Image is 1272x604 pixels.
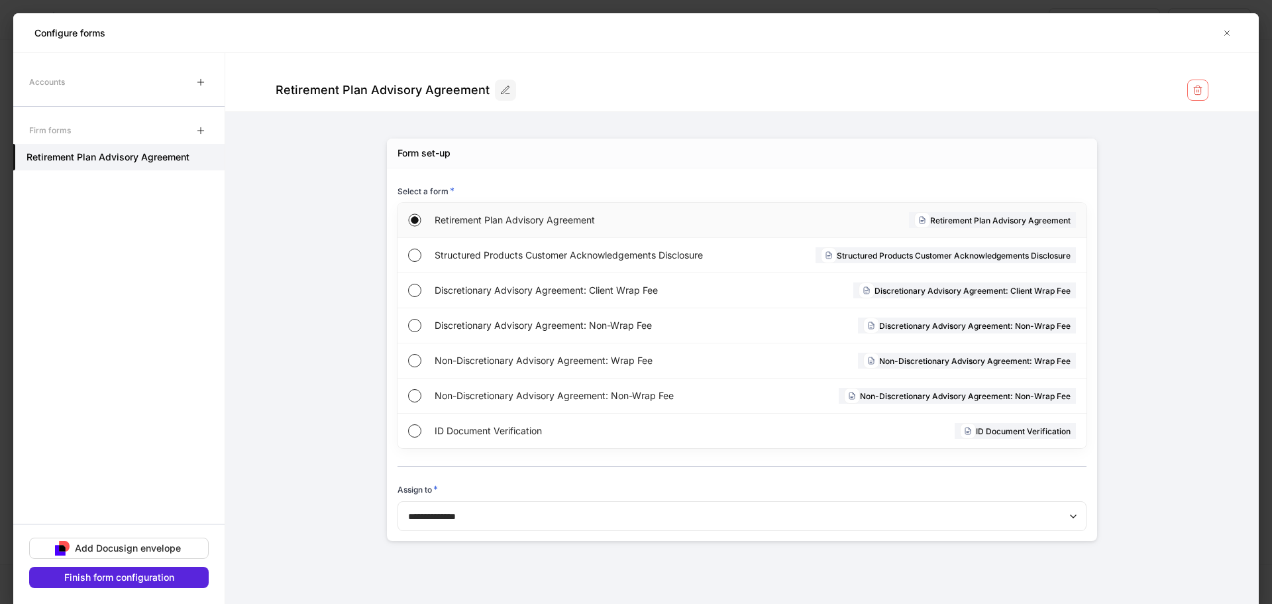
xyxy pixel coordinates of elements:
[397,147,450,160] div: Form set-up
[29,70,65,93] div: Accounts
[276,82,490,98] div: Retirement Plan Advisory Agreement
[435,354,745,367] span: Non-Discretionary Advisory Agreement: Wrap Fee
[858,318,1076,333] div: Discretionary Advisory Agreement: Non-Wrap Fee
[397,483,438,496] h6: Assign to
[858,353,1076,369] div: Non-Discretionary Advisory Agreement: Wrap Fee
[435,389,746,402] span: Non-Discretionary Advisory Agreement: Non-Wrap Fee
[26,151,189,164] h5: Retirement Plan Advisory Agreement
[435,213,741,227] span: Retirement Plan Advisory Agreement
[29,538,209,559] button: Add Docusign envelope
[816,247,1076,263] div: Structured Products Customer Acknowledgements Disclosure
[397,184,454,198] h6: Select a form
[435,249,749,262] span: Structured Products Customer Acknowledgements Disclosure
[435,319,745,332] span: Discretionary Advisory Agreement: Non-Wrap Fee
[435,424,738,438] span: ID Document Verification
[64,571,174,584] div: Finish form configuration
[34,27,105,40] h5: Configure forms
[75,542,181,555] div: Add Docusign envelope
[839,388,1076,404] div: Non-Discretionary Advisory Agreement: Non-Wrap Fee
[29,567,209,588] button: Finish form configuration
[13,144,225,170] a: Retirement Plan Advisory Agreement
[29,119,71,142] div: Firm forms
[853,282,1076,298] div: Discretionary Advisory Agreement: Client Wrap Fee
[435,284,745,297] span: Discretionary Advisory Agreement: Client Wrap Fee
[909,212,1076,228] div: Retirement Plan Advisory Agreement
[955,423,1076,439] div: ID Document Verification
